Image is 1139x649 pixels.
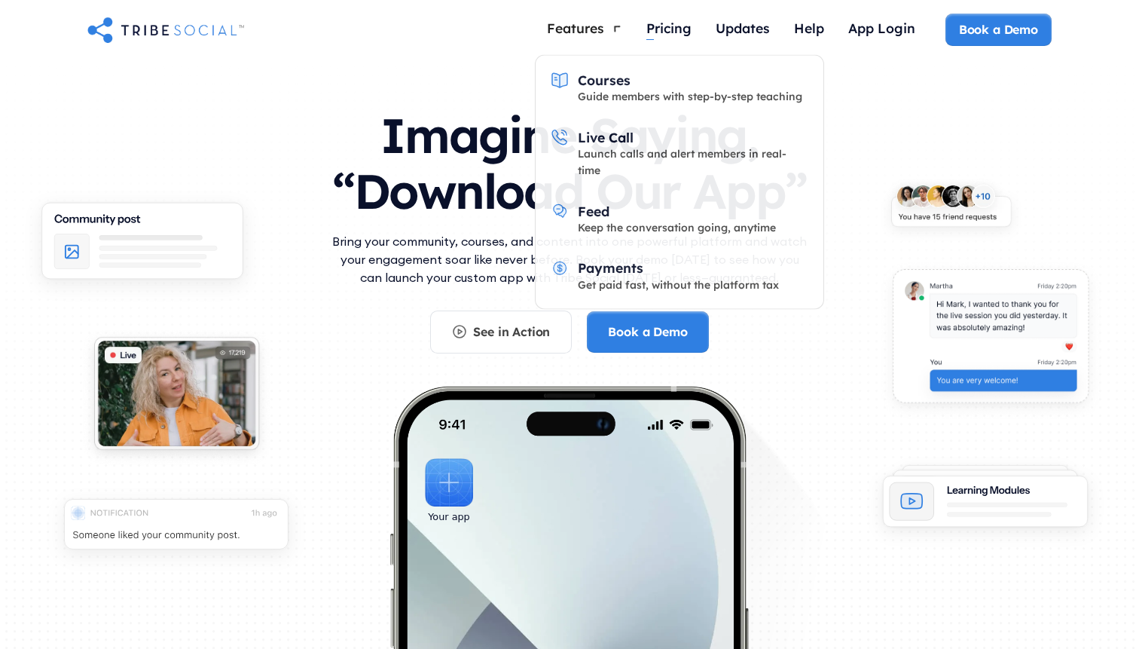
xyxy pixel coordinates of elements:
[578,72,631,88] div: Courses
[473,323,550,340] div: See in Action
[328,93,811,226] h1: Imagine Saying, “Download Our App”
[578,145,808,179] div: Launch calls and alert members in real-time
[578,276,779,292] div: Get paid fast, without the platform tax
[866,455,1105,549] img: An illustration of Learning Modules
[45,485,307,573] img: An illustration of push notification
[646,20,692,36] div: Pricing
[877,174,1025,245] img: An illustration of New friends requests
[587,311,708,352] a: Book a Demo
[634,14,704,46] a: Pricing
[578,219,776,236] div: Keep the conversation going, anytime
[578,202,609,219] div: Feed
[328,232,811,286] p: Bring your community, courses, and content into one powerful platform and watch your engagement s...
[542,63,816,114] a: CoursesGuide members with step-by-step teaching
[547,20,604,36] div: Features
[542,120,816,188] a: Live CallLaunch calls and alert members in real-time
[578,128,634,145] div: Live Call
[80,326,273,468] img: An illustration of Live video
[794,20,824,36] div: Help
[23,189,262,303] img: An illustration of Community Feed
[87,14,244,44] a: home
[542,194,816,245] a: FeedKeep the conversation going, anytime
[945,14,1052,45] a: Book a Demo
[535,14,634,42] div: Features
[877,258,1104,423] img: An illustration of chat
[430,311,572,353] a: See in Action
[836,14,927,46] a: App Login
[848,20,915,36] div: App Login
[578,259,643,276] div: Payments
[782,14,836,46] a: Help
[704,14,782,46] a: Updates
[578,88,802,105] div: Guide members with step-by-step teaching
[535,55,824,310] nav: Features
[542,251,816,302] a: PaymentsGet paid fast, without the platform tax
[716,20,770,36] div: Updates
[428,509,469,525] div: Your app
